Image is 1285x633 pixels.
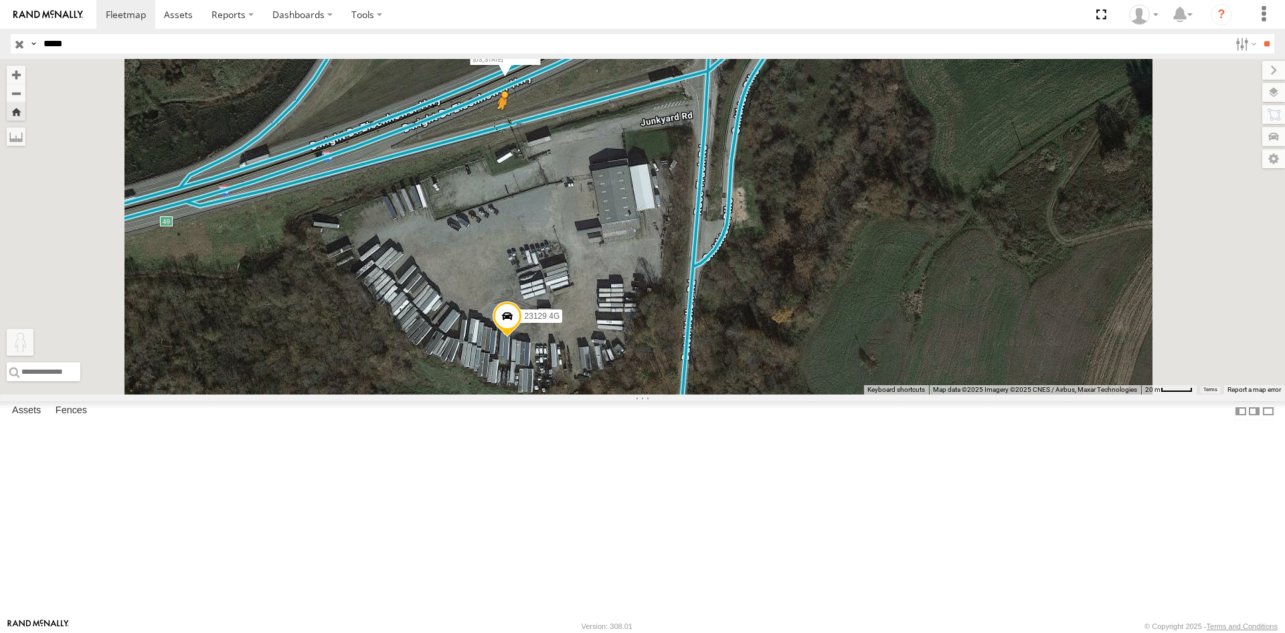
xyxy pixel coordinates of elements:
label: Measure [7,127,25,146]
span: 20 m [1145,386,1161,393]
a: Terms (opens in new tab) [1203,387,1217,393]
a: Terms and Conditions [1207,622,1278,630]
a: Visit our Website [7,620,69,633]
a: Report a map error [1227,386,1281,393]
label: Dock Summary Table to the Left [1234,401,1248,421]
img: rand-logo.svg [13,10,83,19]
button: Zoom Home [7,102,25,121]
i: ? [1211,4,1232,25]
span: 23129 4G [525,311,560,320]
div: Version: 308.01 [582,622,632,630]
label: Hide Summary Table [1262,401,1275,421]
label: Fences [49,402,94,421]
div: Puma Singh [1124,5,1163,25]
div: © Copyright 2025 - [1144,622,1278,630]
label: Map Settings [1262,149,1285,168]
button: Zoom in [7,66,25,84]
button: Keyboard shortcuts [867,385,925,395]
label: Search Filter Options [1230,34,1259,54]
span: Map data ©2025 Imagery ©2025 CNES / Airbus, Maxar Technologies [933,386,1137,393]
label: Search Query [28,34,39,54]
div: [GEOGRAPHIC_DATA], [US_STATE] [473,50,538,63]
label: Dock Summary Table to the Right [1248,401,1261,421]
button: Drag Pegman onto the map to open Street View [7,329,33,356]
button: Map Scale: 20 m per 44 pixels [1141,385,1197,395]
label: Assets [5,402,48,421]
button: Zoom out [7,84,25,102]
